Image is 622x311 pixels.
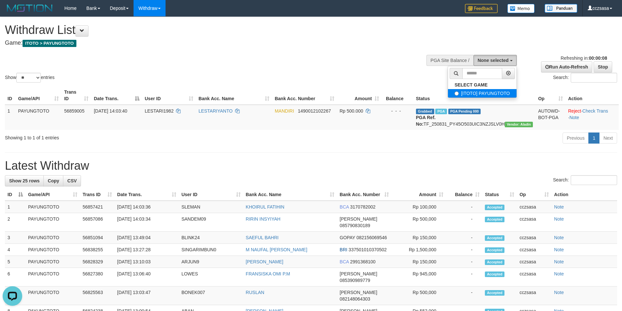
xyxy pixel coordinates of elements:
[340,223,370,228] span: Copy 085790830189 to clipboard
[340,296,370,302] span: Copy 082148064303 to clipboard
[554,204,564,210] a: Note
[594,61,612,72] a: Stop
[115,244,179,256] td: [DATE] 13:27:28
[485,272,504,277] span: Accepted
[5,175,44,186] a: Show 25 rows
[517,213,551,232] td: cczsasa
[337,86,382,105] th: Amount: activate to sort column ascending
[246,247,308,252] a: M NAUFAL [PERSON_NAME]
[80,268,115,287] td: 56827380
[391,213,446,232] td: Rp 500,000
[80,189,115,201] th: Trans ID: activate to sort column ascending
[25,189,80,201] th: Game/API: activate to sort column ascending
[561,55,607,61] span: Refreshing in:
[80,244,115,256] td: 56838255
[243,189,337,201] th: Bank Acc. Name: activate to sort column ascending
[5,268,25,287] td: 6
[115,287,179,305] td: [DATE] 13:03:47
[517,201,551,213] td: cczsasa
[446,287,482,305] td: -
[446,232,482,244] td: -
[413,86,535,105] th: Status
[179,268,243,287] td: LOWES
[446,268,482,287] td: -
[391,268,446,287] td: Rp 945,000
[5,105,15,130] td: 1
[507,4,535,13] img: Button%20Memo.svg
[179,232,243,244] td: BLINK24
[246,216,280,222] a: RIRIN INSYIYAH
[179,213,243,232] td: SANDEM09
[446,244,482,256] td: -
[115,232,179,244] td: [DATE] 13:49:04
[115,268,179,287] td: [DATE] 13:06:40
[246,204,284,210] a: KHOIRUL FATIHIN
[199,108,232,114] a: LESTARIYANTO
[5,189,25,201] th: ID: activate to sort column descending
[80,201,115,213] td: 56857421
[517,268,551,287] td: cczsasa
[391,189,446,201] th: Amount: activate to sort column ascending
[482,189,517,201] th: Status: activate to sort column ascending
[551,189,617,201] th: Action
[25,232,80,244] td: PAYUNGTOTO
[340,278,370,283] span: Copy 085390989779 to clipboard
[5,3,55,13] img: MOTION_logo.png
[566,105,619,130] td: · ·
[517,287,551,305] td: cczsasa
[416,115,436,127] b: PGA Ref. No:
[48,178,59,183] span: Copy
[25,268,80,287] td: PAYUNGTOTO
[337,189,391,201] th: Bank Acc. Number: activate to sort column ascending
[568,108,581,114] a: Reject
[446,213,482,232] td: -
[553,73,617,83] label: Search:
[384,108,411,114] div: - - -
[554,271,564,276] a: Note
[179,256,243,268] td: ARJUN9
[448,109,481,114] span: PGA Pending
[465,4,498,13] img: Feedback.jpg
[478,58,509,63] span: None selected
[554,259,564,264] a: Note
[435,109,447,114] span: Marked by cczsasa
[446,256,482,268] td: -
[179,287,243,305] td: BONEK007
[61,86,91,105] th: Trans ID: activate to sort column ascending
[426,55,473,66] div: PGA Site Balance /
[246,271,290,276] a: FRANSISKA OMI P.M
[145,108,173,114] span: LESTARI1982
[179,189,243,201] th: User ID: activate to sort column ascending
[589,55,607,61] strong: 00:00:08
[340,216,377,222] span: [PERSON_NAME]
[142,86,196,105] th: User ID: activate to sort column ascending
[485,235,504,241] span: Accepted
[80,232,115,244] td: 56851094
[272,86,337,105] th: Bank Acc. Number: activate to sort column ascending
[485,217,504,222] span: Accepted
[446,189,482,201] th: Balance: activate to sort column ascending
[413,105,535,130] td: TF_250831_PY45O503UIC3NZJSLV0H
[340,108,363,114] span: Rp 500.000
[80,256,115,268] td: 56828329
[115,213,179,232] td: [DATE] 14:03:34
[541,61,592,72] a: Run Auto-Refresh
[5,232,25,244] td: 3
[115,256,179,268] td: [DATE] 13:10:03
[5,256,25,268] td: 5
[246,235,279,240] a: SAEFUL BAHRI
[517,189,551,201] th: Op: activate to sort column ascending
[446,201,482,213] td: -
[5,132,254,141] div: Showing 1 to 1 of 1 entries
[357,235,387,240] span: Copy 082156069546 to clipboard
[340,271,377,276] span: [PERSON_NAME]
[340,247,347,252] span: BRI
[455,82,487,87] b: SELECT GAME
[545,4,577,13] img: panduan.png
[5,40,408,46] h4: Game:
[115,189,179,201] th: Date Trans.: activate to sort column ascending
[582,108,608,114] a: Check Trans
[535,86,566,105] th: Op: activate to sort column ascending
[5,244,25,256] td: 4
[80,213,115,232] td: 56857086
